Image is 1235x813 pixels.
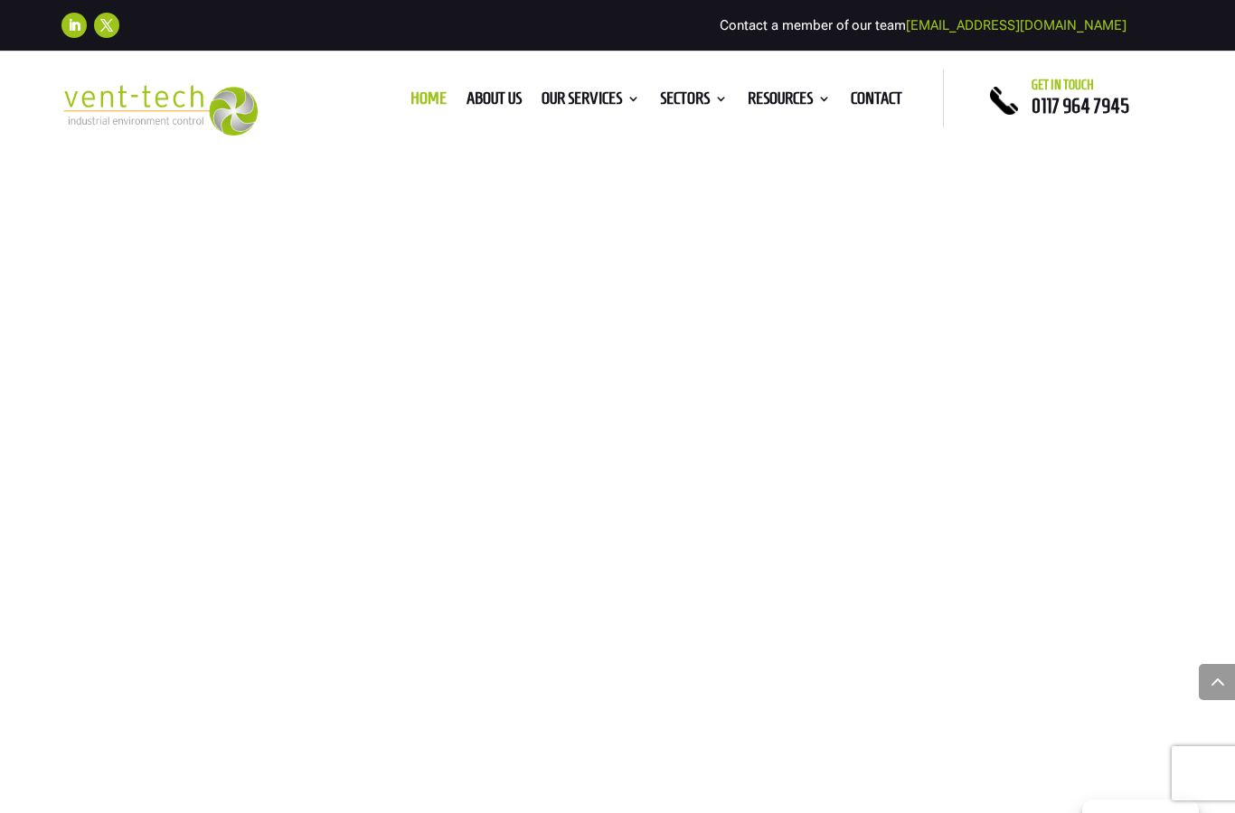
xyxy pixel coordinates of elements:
[660,92,728,112] a: Sectors
[851,92,902,112] a: Contact
[410,92,447,112] a: Home
[467,92,522,112] a: About us
[94,13,119,38] a: Follow on X
[720,17,1127,33] span: Contact a member of our team
[1032,78,1094,92] span: Get in touch
[542,92,640,112] a: Our Services
[1032,95,1129,117] a: 0117 964 7945
[61,85,257,135] img: 2023-09-27T08_35_16.549ZVENT-TECH---Clear-background
[906,17,1127,33] a: [EMAIL_ADDRESS][DOMAIN_NAME]
[748,92,831,112] a: Resources
[61,13,87,38] a: Follow on LinkedIn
